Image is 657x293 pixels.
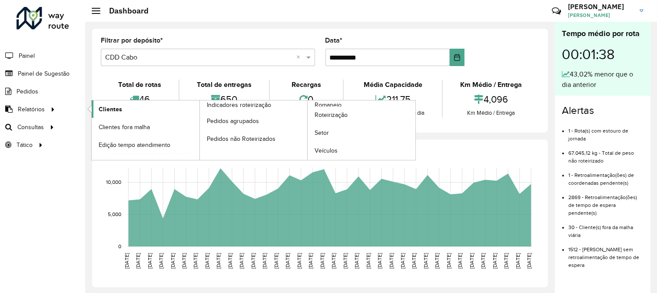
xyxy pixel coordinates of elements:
text: [DATE] [388,253,394,269]
text: [DATE] [204,253,210,269]
a: Romaneio [200,100,416,160]
h3: [PERSON_NAME] [568,3,633,11]
span: Tático [17,140,33,150]
div: 00:01:38 [562,40,644,69]
div: Tempo médio por rota [562,28,644,40]
text: [DATE] [365,253,371,269]
span: Painel de Sugestão [18,69,70,78]
text: [DATE] [158,253,164,269]
span: Consultas [17,123,44,132]
span: Edição tempo atendimento [99,140,170,150]
text: [DATE] [526,253,532,269]
div: Média Capacidade [346,80,440,90]
span: Pedidos [17,87,38,96]
span: Pedidos não Roteirizados [207,134,275,143]
div: Km Médio / Entrega [445,109,537,117]
text: [DATE] [342,253,348,269]
text: [DATE] [480,253,486,269]
span: Relatórios [18,105,45,114]
div: Recargas [272,80,341,90]
div: 650 [182,90,267,109]
text: [DATE] [285,253,290,269]
span: Clientes [99,105,122,114]
text: [DATE] [411,253,417,269]
text: [DATE] [354,253,359,269]
div: 0 [272,90,341,109]
li: 30 - Cliente(s) fora da malha viária [568,217,644,239]
a: Clientes [92,100,199,118]
text: [DATE] [170,253,176,269]
div: 211,75 [346,90,440,109]
text: [DATE] [135,253,141,269]
text: [DATE] [216,253,221,269]
div: Total de entregas [182,80,267,90]
span: Painel [19,51,35,60]
a: Pedidos agrupados [200,112,308,130]
text: [DATE] [423,253,428,269]
div: 46 [103,90,176,109]
li: 2869 - Retroalimentação(ões) de tempo de espera pendente(s) [568,187,644,217]
text: [DATE] [273,253,279,269]
text: 5,000 [108,211,121,217]
li: 1512 - [PERSON_NAME] sem retroalimentação de tempo de espera [568,239,644,269]
li: 67.045,12 kg - Total de peso não roteirizado [568,143,644,165]
span: Clear all [297,52,304,63]
span: Pedidos agrupados [207,117,259,126]
div: Km Médio / Entrega [445,80,537,90]
li: 1 - Rota(s) com estouro de jornada [568,120,644,143]
a: Pedidos não Roteirizados [200,130,308,147]
a: Setor [308,124,415,142]
span: [PERSON_NAME] [568,11,633,19]
label: Data [325,35,343,46]
a: Veículos [308,142,415,160]
text: 0 [118,243,121,249]
text: [DATE] [296,253,302,269]
span: Romaneio [315,100,342,110]
label: Filtrar por depósito [101,35,163,46]
div: 43,02% menor que o dia anterior [562,69,644,90]
text: [DATE] [435,253,440,269]
text: [DATE] [331,253,336,269]
text: [DATE] [181,253,187,269]
a: Roteirização [308,107,415,124]
h4: Alertas [562,104,644,117]
text: [DATE] [377,253,382,269]
span: Veículos [315,146,338,155]
text: [DATE] [308,253,313,269]
span: Clientes fora malha [99,123,150,132]
text: [DATE] [457,253,463,269]
div: 4,096 [445,90,537,109]
text: [DATE] [503,253,509,269]
text: [DATE] [319,253,325,269]
text: [DATE] [239,253,244,269]
a: Indicadores roteirização [92,100,308,160]
text: [DATE] [250,253,256,269]
li: 1 - Retroalimentação(ões) de coordenadas pendente(s) [568,165,644,187]
text: [DATE] [193,253,199,269]
text: [DATE] [147,253,153,269]
text: [DATE] [469,253,474,269]
span: Setor [315,128,329,137]
text: [DATE] [124,253,129,269]
text: 10,000 [106,180,121,185]
text: [DATE] [515,253,521,269]
div: Total de rotas [103,80,176,90]
text: [DATE] [262,253,267,269]
text: [DATE] [492,253,498,269]
a: Clientes fora malha [92,118,199,136]
text: [DATE] [446,253,451,269]
a: Contato Rápido [547,2,566,20]
text: [DATE] [227,253,233,269]
a: Edição tempo atendimento [92,136,199,153]
span: Indicadores roteirização [207,100,271,110]
span: Roteirização [315,110,348,120]
h2: Dashboard [100,6,149,16]
button: Choose Date [450,49,465,66]
text: [DATE] [400,253,405,269]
